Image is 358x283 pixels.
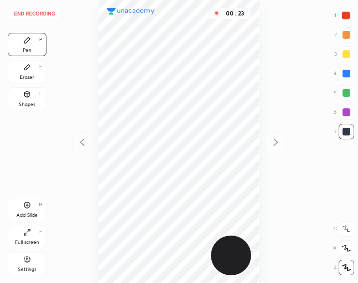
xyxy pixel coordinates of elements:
[334,124,354,139] div: 7
[107,8,155,15] img: logo.38c385cc.svg
[334,8,354,23] div: 1
[39,91,42,96] div: L
[334,104,354,120] div: 6
[334,66,354,81] div: 4
[19,102,35,107] div: Shapes
[18,267,36,272] div: Settings
[334,46,354,62] div: 3
[39,202,42,207] div: H
[334,85,354,101] div: 5
[333,240,354,256] div: X
[8,8,61,19] button: End recording
[23,48,31,53] div: Pen
[15,240,39,245] div: Full screen
[39,64,42,69] div: E
[16,213,38,218] div: Add Slide
[20,75,34,80] div: Eraser
[224,10,247,17] div: 00 : 23
[334,260,354,275] div: Z
[39,229,42,234] div: F
[39,37,42,42] div: P
[333,221,354,237] div: C
[334,27,354,43] div: 2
